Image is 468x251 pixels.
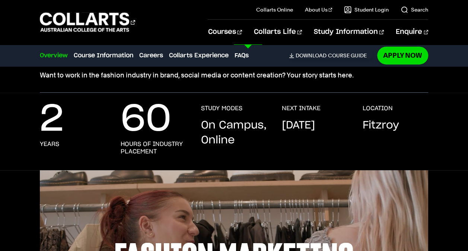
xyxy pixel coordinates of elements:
[305,6,332,13] a: About Us
[296,52,327,59] span: Download
[201,118,267,148] p: On Campus, Online
[396,20,428,44] a: Enquire
[139,51,163,60] a: Careers
[40,140,59,148] h3: years
[40,70,428,80] p: Want to work in the fashion industry in brand, social media or content creation? Your story start...
[40,51,68,60] a: Overview
[121,140,187,155] h3: hours of industry placement
[282,118,315,133] p: [DATE]
[401,6,428,13] a: Search
[362,118,399,133] p: Fitzroy
[256,6,293,13] a: Collarts Online
[74,51,133,60] a: Course Information
[289,52,373,59] a: DownloadCourse Guide
[314,20,384,44] a: Study Information
[208,20,242,44] a: Courses
[169,51,229,60] a: Collarts Experience
[201,105,242,112] h3: STUDY MODES
[254,20,302,44] a: Collarts Life
[344,6,389,13] a: Student Login
[235,51,249,60] a: FAQs
[121,105,171,134] p: 60
[40,105,64,134] p: 2
[362,105,392,112] h3: LOCATION
[40,12,135,33] div: Go to homepage
[282,105,321,112] h3: NEXT INTAKE
[377,47,428,64] a: Apply Now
